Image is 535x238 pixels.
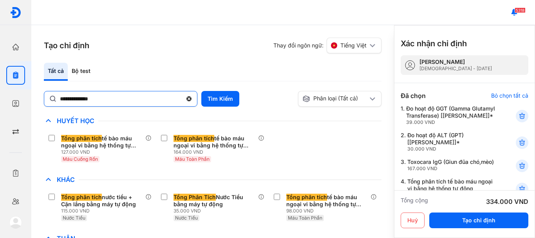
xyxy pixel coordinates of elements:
span: Tổng Phân Tích [174,194,216,201]
div: Bỏ chọn tất cả [491,92,528,99]
div: [PERSON_NAME] [419,58,492,65]
div: Đo hoạt độ ALT (GPT) [[PERSON_NAME]]* [407,132,497,152]
span: Huyết Học [53,117,98,125]
span: Tổng phân tích [61,135,102,142]
div: Thay đổi ngôn ngữ: [273,38,381,53]
span: Nước Tiểu [175,215,198,221]
span: Khác [53,176,79,183]
div: tế bào máu ngoại vi bằng hệ thống tự động + Hồng Cầu lưới [174,135,255,149]
img: logo [10,7,22,18]
span: Tổng phân tích [174,135,214,142]
div: 127.000 VND [61,149,145,155]
div: nước tiểu + Cặn lắng bằng máy tự động [61,194,142,208]
div: Tổng phân tích tế bào máu ngoại vi bằng hệ thống tự động [407,178,497,198]
div: 3. [401,158,497,172]
span: Tổng phân tích [286,194,327,201]
h3: Xác nhận chỉ định [401,38,467,49]
div: 167.000 VND [407,165,494,172]
div: Phân loại (Tất cả) [302,95,368,103]
div: tế bào máu ngoại vi bằng hệ thống tự động [286,194,367,208]
div: Tất cả [44,63,68,81]
div: tế bào máu ngoại vi bằng hệ thống tự động [Máu Cuống Rốn] [61,135,142,149]
span: 5318 [515,7,526,13]
button: Tìm Kiếm [201,91,239,107]
span: Máu Cuống Rốn [63,156,98,162]
div: Đo hoạt độ GGT (Gamma Glutamyl Transferase) [[PERSON_NAME]]* [406,105,497,125]
span: Máu Toàn Phần [175,156,210,162]
div: 1. [401,105,497,125]
div: 334.000 VND [486,197,528,206]
button: Huỷ [401,213,425,228]
img: logo [9,216,22,229]
div: Toxocara IgG (Giun đũa chó,mèo) [407,158,494,172]
div: 164.000 VND [174,149,258,155]
div: 30.000 VND [407,146,497,152]
div: Đã chọn [401,91,426,100]
span: Nước Tiểu [63,215,85,221]
div: 2. [401,132,497,152]
div: Bộ test [68,63,94,81]
div: 98.000 VND [286,208,371,214]
div: Nước Tiểu bằng máy tự động [174,194,255,208]
span: Tổng phân tích [61,194,102,201]
div: [DEMOGRAPHIC_DATA] - [DATE] [419,65,492,72]
div: 4. [401,178,497,198]
div: Tổng cộng [401,197,428,206]
div: 35.000 VND [174,208,258,214]
button: Tạo chỉ định [429,213,528,228]
span: Máu Toàn Phần [288,215,322,221]
h3: Tạo chỉ định [44,40,89,51]
div: 115.000 VND [61,208,145,214]
div: 39.000 VND [406,119,497,125]
span: Tiếng Việt [340,42,367,49]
